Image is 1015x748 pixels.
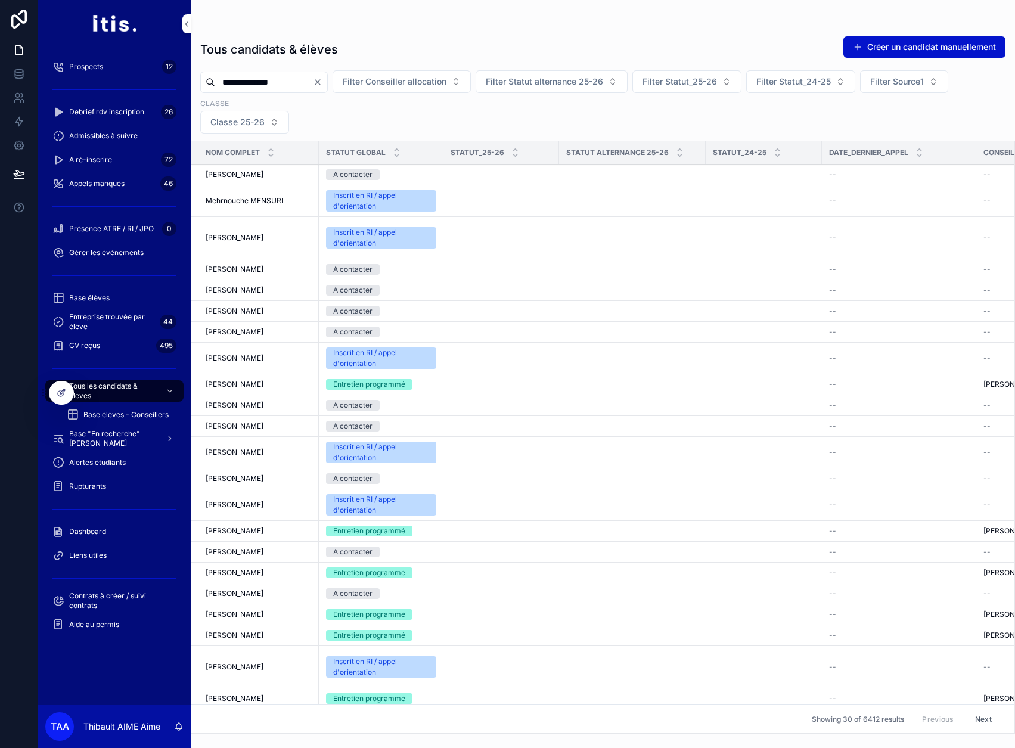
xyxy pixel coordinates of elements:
span: -- [829,233,836,243]
a: [PERSON_NAME] [206,631,312,640]
span: TAA [51,719,69,734]
div: 26 [161,105,176,119]
img: App logo [92,14,136,33]
span: Statut_25-26 [451,148,504,157]
span: Contrats à créer / suivi contrats [69,591,172,610]
p: Thibault AIME Aime [83,721,160,733]
div: A contacter [333,169,373,180]
span: Nom complet [206,148,260,157]
span: Liens utiles [69,551,107,560]
a: -- [829,694,969,703]
a: [PERSON_NAME] [206,610,312,619]
a: -- [829,353,969,363]
span: -- [983,662,991,672]
span: -- [983,196,991,206]
a: -- [829,306,969,316]
span: -- [983,265,991,274]
span: -- [983,306,991,316]
a: Entretien programmé [326,526,436,536]
a: Entreprise trouvée par élève44 [45,311,184,333]
a: Tous les candidats & eleves [45,380,184,402]
span: [PERSON_NAME] [206,631,263,640]
button: Select Button [333,70,471,93]
div: Inscrit en RI / appel d'orientation [333,227,429,249]
span: [PERSON_NAME] [206,401,263,410]
span: Entreprise trouvée par élève [69,312,155,331]
a: -- [829,500,969,510]
span: Filter Statut_24-25 [756,76,831,88]
a: [PERSON_NAME] [206,265,312,274]
span: Appels manqués [69,179,125,188]
a: Inscrit en RI / appel d'orientation [326,494,436,516]
a: -- [829,327,969,337]
div: A contacter [333,421,373,432]
div: 72 [161,153,176,167]
span: -- [829,662,836,672]
a: -- [829,233,969,243]
a: [PERSON_NAME] [206,662,312,672]
span: -- [829,401,836,410]
a: -- [829,589,969,598]
a: A contacter [326,169,436,180]
span: [PERSON_NAME] [206,610,263,619]
a: [PERSON_NAME] [206,233,312,243]
span: -- [983,170,991,179]
span: -- [829,306,836,316]
a: -- [829,401,969,410]
div: A contacter [333,327,373,337]
a: -- [829,662,969,672]
span: -- [829,448,836,457]
div: 46 [160,176,176,191]
a: -- [829,610,969,619]
a: [PERSON_NAME] [206,448,312,457]
a: Inscrit en RI / appel d'orientation [326,347,436,369]
span: Statut alternance 25-26 [566,148,669,157]
div: A contacter [333,473,373,484]
span: -- [829,474,836,483]
span: -- [829,568,836,578]
a: [PERSON_NAME] [206,327,312,337]
span: -- [829,196,836,206]
a: A contacter [326,285,436,296]
a: -- [829,448,969,457]
a: A contacter [326,327,436,337]
a: Appels manqués46 [45,173,184,194]
div: scrollable content [38,48,191,651]
div: A contacter [333,264,373,275]
span: -- [983,285,991,295]
span: Base élèves [69,293,110,303]
div: Inscrit en RI / appel d'orientation [333,656,429,678]
span: -- [829,547,836,557]
span: -- [829,327,836,337]
a: A contacter [326,473,436,484]
a: [PERSON_NAME] [206,547,312,557]
div: Entretien programmé [333,526,405,536]
a: [PERSON_NAME] [206,474,312,483]
a: [PERSON_NAME] [206,306,312,316]
span: [PERSON_NAME] [206,170,263,179]
a: Prospects12 [45,56,184,77]
span: -- [983,448,991,457]
span: -- [983,589,991,598]
span: Date_dernier_appel [829,148,908,157]
div: 0 [162,222,176,236]
div: A contacter [333,400,373,411]
span: Gérer les évènements [69,248,144,257]
div: Entretien programmé [333,567,405,578]
a: [PERSON_NAME] [206,285,312,295]
a: [PERSON_NAME] [206,526,312,536]
div: A contacter [333,547,373,557]
span: [PERSON_NAME] [206,526,263,536]
a: Inscrit en RI / appel d'orientation [326,227,436,249]
div: Inscrit en RI / appel d'orientation [333,190,429,212]
button: Créer un candidat manuellement [843,36,1005,58]
a: -- [829,568,969,578]
span: -- [983,500,991,510]
a: [PERSON_NAME] [206,694,312,703]
div: 12 [162,60,176,74]
span: Admissibles à suivre [69,131,138,141]
div: 495 [156,339,176,353]
span: [PERSON_NAME] [206,547,263,557]
div: Entretien programmé [333,379,405,390]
